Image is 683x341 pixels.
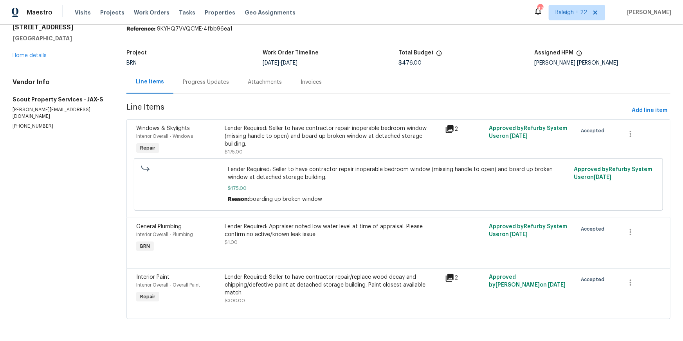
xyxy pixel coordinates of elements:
span: Repair [137,293,159,301]
span: $1.00 [225,240,238,245]
span: $175.00 [225,150,243,154]
span: Interior Overall - Plumbing [136,232,193,237]
div: Line Items [136,78,164,86]
span: Properties [205,9,235,16]
div: Lender Required: Seller to have contractor repair inoperable bedroom window (missing handle to op... [225,124,440,148]
h5: Scout Property Services - JAX-S [13,96,108,103]
button: Add line item [629,103,670,118]
p: [PERSON_NAME][EMAIL_ADDRESS][DOMAIN_NAME] [13,106,108,120]
div: Progress Updates [183,78,229,86]
div: Invoices [301,78,322,86]
span: Windows & Skylights [136,126,190,131]
span: [DATE] [548,282,566,288]
span: The total cost of line items that have been proposed by Opendoor. This sum includes line items th... [436,50,442,60]
h5: Assigned HPM [535,50,574,56]
h2: [STREET_ADDRESS] [13,23,108,31]
span: [DATE] [263,60,279,66]
p: [PHONE_NUMBER] [13,123,108,130]
span: Work Orders [134,9,169,16]
div: 2 [445,273,485,283]
h5: Work Order Timeline [263,50,319,56]
span: Accepted [581,225,608,233]
div: [PERSON_NAME] [PERSON_NAME] [535,60,670,66]
div: Lender Required: Seller to have contractor repair/replace wood decay and chipping/defective paint... [225,273,440,297]
span: BRN [126,60,137,66]
span: Interior Overall - Overall Paint [136,283,200,287]
span: Accepted [581,276,608,283]
h5: Total Budget [398,50,434,56]
span: Approved by Refurby System User on [489,224,567,237]
span: General Plumbing [136,224,182,229]
a: Home details [13,53,47,58]
span: Approved by Refurby System User on [489,126,567,139]
span: $476.00 [398,60,422,66]
span: boarding up broken window [249,197,322,202]
span: Reason: [228,197,249,202]
div: 9KYHQ7VVQCME-4fbb96ea1 [126,25,670,33]
span: BRN [137,242,153,250]
span: [DATE] [594,175,611,180]
span: [DATE] [281,60,297,66]
span: Approved by Refurby System User on [574,167,652,180]
span: Lender Required: Seller to have contractor repair inoperable bedroom window (missing handle to op... [228,166,569,181]
span: Approved by [PERSON_NAME] on [489,274,566,288]
span: $300.00 [225,298,245,303]
span: Repair [137,144,159,152]
span: Interior Paint [136,274,169,280]
span: Geo Assignments [245,9,296,16]
div: Attachments [248,78,282,86]
span: [DATE] [510,232,528,237]
span: Interior Overall - Windows [136,134,193,139]
b: Reference: [126,26,155,32]
span: The hpm assigned to this work order. [576,50,582,60]
h5: Project [126,50,147,56]
div: 2 [445,124,485,134]
span: Accepted [581,127,608,135]
span: Tasks [179,10,195,15]
span: $175.00 [228,184,569,192]
span: Projects [100,9,124,16]
h4: Vendor Info [13,78,108,86]
span: [PERSON_NAME] [624,9,671,16]
div: 425 [537,5,543,13]
span: Line Items [126,103,629,118]
span: Maestro [27,9,52,16]
span: Visits [75,9,91,16]
span: Raleigh + 22 [555,9,587,16]
div: Lender Required: Appraiser noted low water level at time of appraisal. Please confirm no active/k... [225,223,440,238]
span: [DATE] [510,134,528,139]
span: Add line item [632,106,667,115]
h5: [GEOGRAPHIC_DATA] [13,34,108,42]
span: - [263,60,297,66]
